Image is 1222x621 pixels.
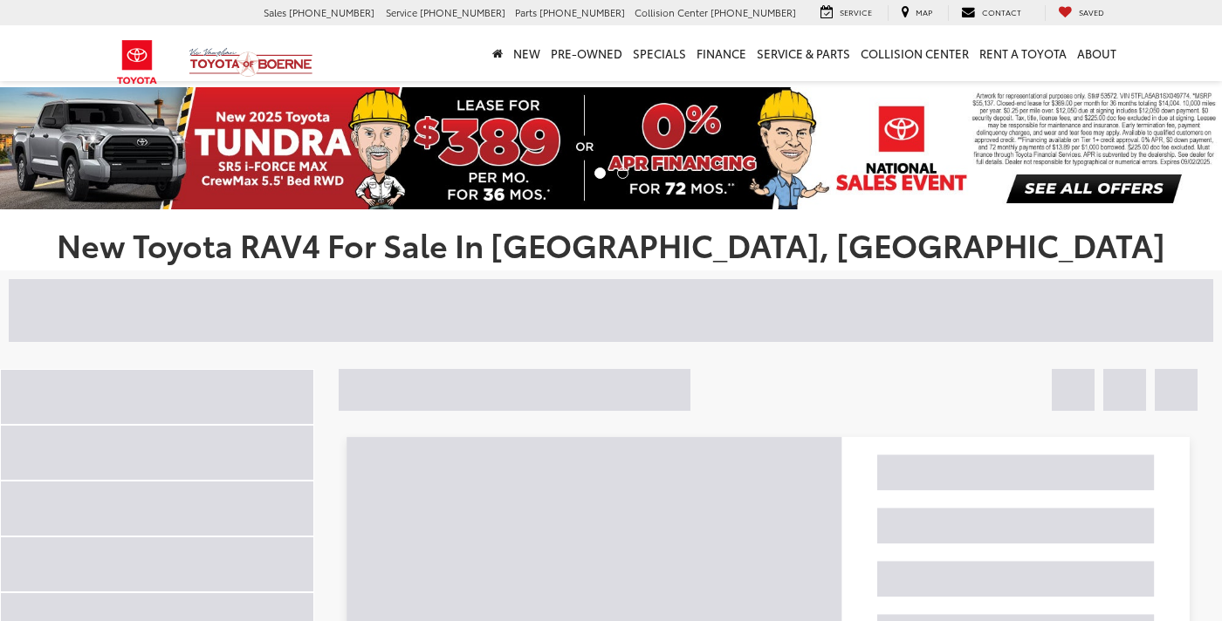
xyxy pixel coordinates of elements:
span: Map [916,6,932,17]
span: Sales [264,5,286,19]
span: Parts [515,5,537,19]
span: Contact [982,6,1021,17]
span: [PHONE_NUMBER] [420,5,505,19]
span: [PHONE_NUMBER] [711,5,796,19]
a: About [1072,25,1122,81]
a: My Saved Vehicles [1045,5,1117,21]
a: Map [888,5,945,21]
a: Collision Center [855,25,974,81]
a: Specials [628,25,691,81]
span: Collision Center [635,5,708,19]
a: Pre-Owned [546,25,628,81]
img: Vic Vaughan Toyota of Boerne [189,47,313,78]
span: Service [840,6,872,17]
span: Service [386,5,417,19]
a: Finance [691,25,752,81]
span: [PHONE_NUMBER] [289,5,374,19]
a: Contact [948,5,1034,21]
a: Service & Parts: Opens in a new tab [752,25,855,81]
span: [PHONE_NUMBER] [539,5,625,19]
a: New [508,25,546,81]
a: Rent a Toyota [974,25,1072,81]
a: Home [487,25,508,81]
img: Toyota [105,34,170,91]
span: Saved [1079,6,1104,17]
a: Service [807,5,885,21]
